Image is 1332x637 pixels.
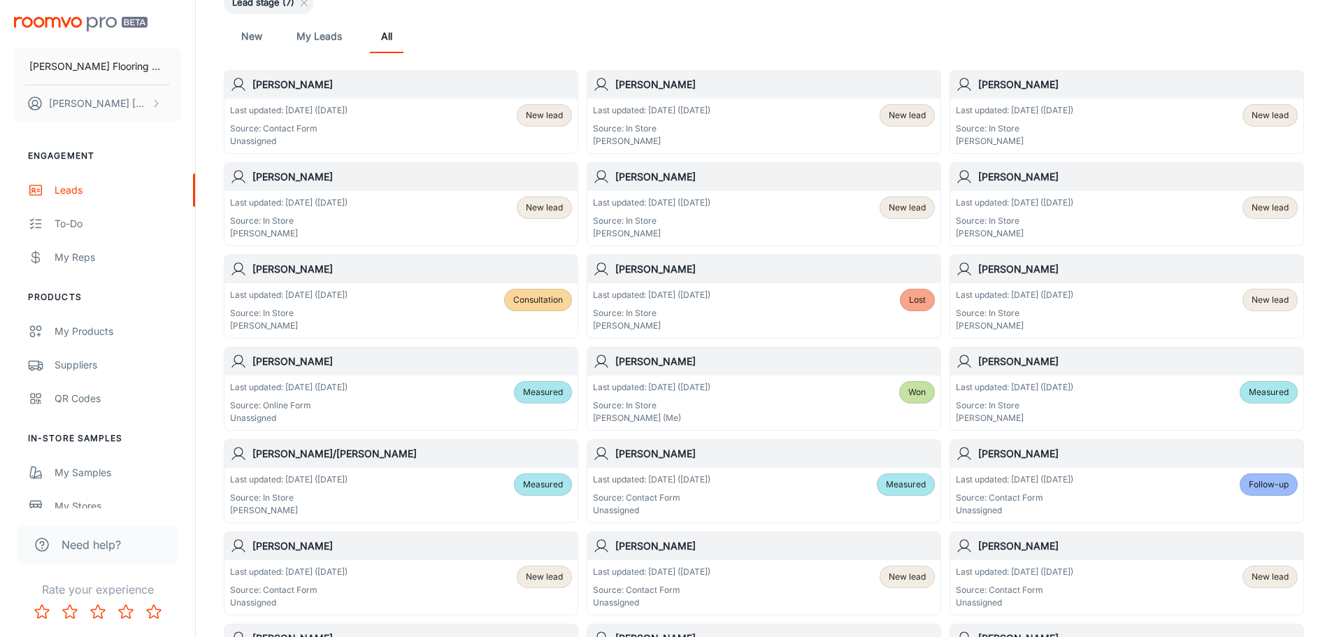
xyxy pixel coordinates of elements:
[889,109,926,122] span: New lead
[224,255,578,338] a: [PERSON_NAME]Last updated: [DATE] ([DATE])Source: In Store[PERSON_NAME]Consultation
[950,70,1304,154] a: [PERSON_NAME]Last updated: [DATE] ([DATE])Source: In Store[PERSON_NAME]New lead
[224,70,578,154] a: [PERSON_NAME]Last updated: [DATE] ([DATE])Source: Contact FormUnassignedNew lead
[593,412,710,424] p: [PERSON_NAME] (Me)
[593,584,710,596] p: Source: Contact Form
[230,492,348,504] p: Source: In Store
[230,399,348,412] p: Source: Online Form
[956,227,1073,240] p: [PERSON_NAME]
[950,162,1304,246] a: [PERSON_NAME]Last updated: [DATE] ([DATE])Source: In Store[PERSON_NAME]New lead
[593,307,710,320] p: Source: In Store
[593,596,710,609] p: Unassigned
[956,307,1073,320] p: Source: In Store
[956,596,1073,609] p: Unassigned
[224,162,578,246] a: [PERSON_NAME]Last updated: [DATE] ([DATE])Source: In Store[PERSON_NAME]New lead
[889,201,926,214] span: New lead
[908,386,926,399] span: Won
[615,354,935,369] h6: [PERSON_NAME]
[49,96,148,111] p: [PERSON_NAME] [PERSON_NAME]
[14,17,148,31] img: Roomvo PRO Beta
[230,289,348,301] p: Last updated: [DATE] ([DATE])
[956,492,1073,504] p: Source: Contact Form
[956,135,1073,148] p: [PERSON_NAME]
[55,391,181,406] div: QR Codes
[615,169,935,185] h6: [PERSON_NAME]
[593,399,710,412] p: Source: In Store
[593,122,710,135] p: Source: In Store
[956,412,1073,424] p: [PERSON_NAME]
[230,227,348,240] p: [PERSON_NAME]
[956,289,1073,301] p: Last updated: [DATE] ([DATE])
[615,446,935,461] h6: [PERSON_NAME]
[593,215,710,227] p: Source: In Store
[55,216,181,231] div: To-do
[978,354,1298,369] h6: [PERSON_NAME]
[1252,109,1289,122] span: New lead
[252,262,572,277] h6: [PERSON_NAME]
[593,492,710,504] p: Source: Contact Form
[587,70,941,154] a: [PERSON_NAME]Last updated: [DATE] ([DATE])Source: In Store[PERSON_NAME]New lead
[230,196,348,209] p: Last updated: [DATE] ([DATE])
[593,320,710,332] p: [PERSON_NAME]
[84,598,112,626] button: Rate 3 star
[230,473,348,486] p: Last updated: [DATE] ([DATE])
[55,357,181,373] div: Suppliers
[978,77,1298,92] h6: [PERSON_NAME]
[252,538,572,554] h6: [PERSON_NAME]
[14,48,181,85] button: [PERSON_NAME] Flooring Center
[615,262,935,277] h6: [PERSON_NAME]
[526,109,563,122] span: New lead
[296,20,342,53] a: My Leads
[950,255,1304,338] a: [PERSON_NAME]Last updated: [DATE] ([DATE])Source: In Store[PERSON_NAME]New lead
[55,182,181,198] div: Leads
[956,473,1073,486] p: Last updated: [DATE] ([DATE])
[1252,294,1289,306] span: New lead
[950,439,1304,523] a: [PERSON_NAME]Last updated: [DATE] ([DATE])Source: Contact FormUnassignedFollow-up
[523,478,563,491] span: Measured
[956,584,1073,596] p: Source: Contact Form
[1252,201,1289,214] span: New lead
[615,538,935,554] h6: [PERSON_NAME]
[28,598,56,626] button: Rate 1 star
[1252,571,1289,583] span: New lead
[956,215,1073,227] p: Source: In Store
[230,104,348,117] p: Last updated: [DATE] ([DATE])
[587,255,941,338] a: [PERSON_NAME]Last updated: [DATE] ([DATE])Source: In Store[PERSON_NAME]Lost
[230,381,348,394] p: Last updated: [DATE] ([DATE])
[11,581,184,598] p: Rate your experience
[593,473,710,486] p: Last updated: [DATE] ([DATE])
[55,324,181,339] div: My Products
[593,504,710,517] p: Unassigned
[230,320,348,332] p: [PERSON_NAME]
[56,598,84,626] button: Rate 2 star
[62,536,121,553] span: Need help?
[1249,386,1289,399] span: Measured
[230,596,348,609] p: Unassigned
[230,307,348,320] p: Source: In Store
[1249,478,1289,491] span: Follow-up
[956,320,1073,332] p: [PERSON_NAME]
[230,584,348,596] p: Source: Contact Form
[889,571,926,583] span: New lead
[252,77,572,92] h6: [PERSON_NAME]
[593,196,710,209] p: Last updated: [DATE] ([DATE])
[55,499,181,514] div: My Stores
[230,504,348,517] p: [PERSON_NAME]
[55,250,181,265] div: My Reps
[593,381,710,394] p: Last updated: [DATE] ([DATE])
[513,294,563,306] span: Consultation
[252,446,572,461] h6: [PERSON_NAME]/[PERSON_NAME]
[956,504,1073,517] p: Unassigned
[978,538,1298,554] h6: [PERSON_NAME]
[978,262,1298,277] h6: [PERSON_NAME]
[523,386,563,399] span: Measured
[235,20,268,53] a: New
[956,399,1073,412] p: Source: In Store
[909,294,926,306] span: Lost
[526,201,563,214] span: New lead
[224,439,578,523] a: [PERSON_NAME]/[PERSON_NAME]Last updated: [DATE] ([DATE])Source: In Store[PERSON_NAME]Measured
[978,169,1298,185] h6: [PERSON_NAME]
[526,571,563,583] span: New lead
[587,531,941,615] a: [PERSON_NAME]Last updated: [DATE] ([DATE])Source: Contact FormUnassignedNew lead
[587,439,941,523] a: [PERSON_NAME]Last updated: [DATE] ([DATE])Source: Contact FormUnassignedMeasured
[230,566,348,578] p: Last updated: [DATE] ([DATE])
